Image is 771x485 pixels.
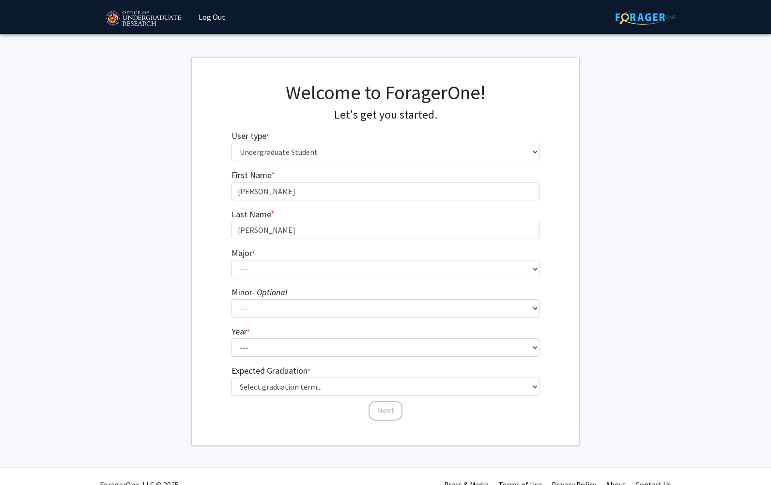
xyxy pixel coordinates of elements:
img: ForagerOne Logo [616,10,676,25]
label: User type [231,130,269,143]
label: Major [231,247,255,260]
label: Expected Graduation [231,364,310,378]
button: Next [369,401,402,421]
span: Last Name [231,209,271,220]
label: Minor [231,286,287,299]
span: First Name [231,169,271,181]
label: Year [231,325,250,338]
img: University of Maryland Logo [102,7,184,31]
i: - Optional [252,287,287,298]
h1: Welcome to ForagerOne! [231,81,540,104]
h4: Let's get you started. [231,108,540,122]
iframe: Chat [7,441,41,478]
